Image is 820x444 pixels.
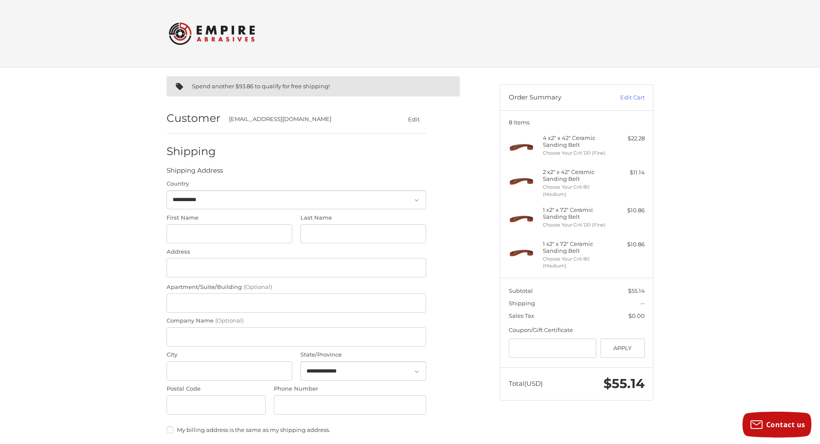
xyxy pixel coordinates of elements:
[766,420,805,429] span: Contact us
[509,326,645,335] div: Coupon/Gift Certificate
[167,426,426,433] label: My billing address is the same as my shipping address.
[603,376,645,391] span: $55.14
[169,17,255,50] img: Empire Abrasives
[167,166,223,180] legend: Shipping Address
[641,300,645,307] span: --
[611,134,645,143] div: $22.28
[167,385,266,393] label: Postal Code
[611,240,645,249] div: $10.86
[600,338,645,358] button: Apply
[543,183,609,198] li: Choose Your Grit 80 (Medium)
[628,287,645,294] span: $55.14
[543,149,609,157] li: Choose Your Grit 120 (Fine)
[509,379,543,388] span: Total (USD)
[543,134,609,149] h4: 4 x 2" x 42" Ceramic Sanding Belt
[300,214,426,222] label: Last Name
[167,214,292,222] label: First Name
[244,283,272,290] small: (Optional)
[509,300,535,307] span: Shipping
[509,119,645,126] h3: 8 Items
[509,287,533,294] span: Subtotal
[401,113,426,125] button: Edit
[300,351,426,359] label: State/Province
[167,180,426,188] label: Country
[192,83,330,90] span: Spend another $93.86 to qualify for free shipping!
[543,206,609,220] h4: 1 x 2" x 72" Ceramic Sanding Belt
[167,145,217,158] h2: Shipping
[611,206,645,215] div: $10.86
[229,115,385,124] div: [EMAIL_ADDRESS][DOMAIN_NAME]
[743,412,811,438] button: Contact us
[543,168,609,183] h4: 2 x 2" x 42" Ceramic Sanding Belt
[628,312,645,319] span: $0.00
[509,338,597,358] input: Gift Certificate or Coupon Code
[543,240,609,255] h4: 1 x 2" x 72" Ceramic Sanding Belt
[509,312,534,319] span: Sales Tax
[543,255,609,270] li: Choose Your Grit 80 (Medium)
[274,385,426,393] label: Phone Number
[167,317,426,325] label: Company Name
[509,93,601,102] h3: Order Summary
[167,283,426,292] label: Apartment/Suite/Building
[543,221,609,229] li: Choose Your Grit 120 (Fine)
[167,112,220,125] h2: Customer
[167,248,426,256] label: Address
[167,351,292,359] label: City
[215,317,244,324] small: (Optional)
[601,93,645,102] a: Edit Cart
[611,168,645,177] div: $11.14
